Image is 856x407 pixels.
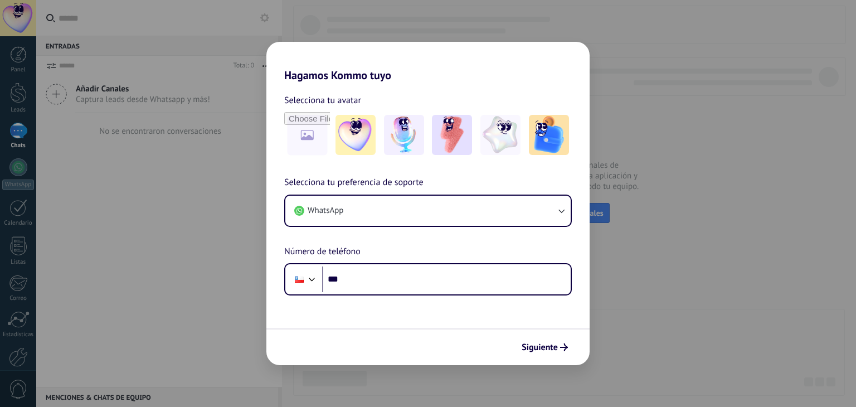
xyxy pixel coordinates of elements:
[285,196,571,226] button: WhatsApp
[335,115,376,155] img: -1.jpeg
[308,205,343,216] span: WhatsApp
[289,268,310,291] div: Chile: + 56
[284,176,424,190] span: Selecciona tu preferencia de soporte
[529,115,569,155] img: -5.jpeg
[522,343,558,351] span: Siguiente
[384,115,424,155] img: -2.jpeg
[480,115,521,155] img: -4.jpeg
[266,42,590,82] h2: Hagamos Kommo tuyo
[284,245,361,259] span: Número de teléfono
[432,115,472,155] img: -3.jpeg
[517,338,573,357] button: Siguiente
[284,93,361,108] span: Selecciona tu avatar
